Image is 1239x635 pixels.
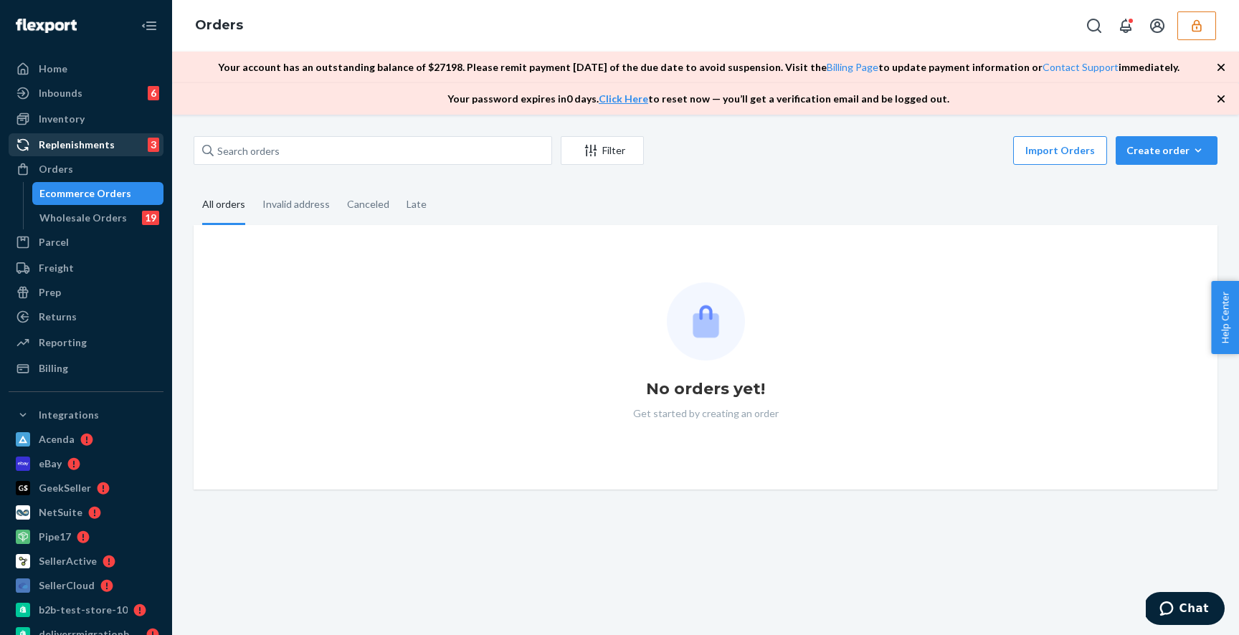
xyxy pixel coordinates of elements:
a: Inventory [9,108,163,130]
a: Pipe17 [9,525,163,548]
div: GeekSeller [39,481,91,495]
div: Filter [561,143,643,158]
a: SellerActive [9,550,163,573]
div: Create order [1126,143,1207,158]
button: Open notifications [1111,11,1140,40]
a: Billing [9,357,163,380]
iframe: Opens a widget where you can chat to one of our agents [1146,592,1225,628]
div: Late [407,186,427,223]
div: Orders [39,162,73,176]
img: Empty list [667,282,745,361]
div: Returns [39,310,77,324]
button: Import Orders [1013,136,1107,165]
input: Search orders [194,136,552,165]
div: Freight [39,261,74,275]
a: Replenishments3 [9,133,163,156]
div: Prep [39,285,61,300]
p: Your account has an outstanding balance of $ 27198 . Please remit payment [DATE] of the due date ... [218,60,1179,75]
a: Freight [9,257,163,280]
a: SellerCloud [9,574,163,597]
a: Orders [9,158,163,181]
div: Integrations [39,408,99,422]
a: Returns [9,305,163,328]
a: Reporting [9,331,163,354]
ol: breadcrumbs [184,5,255,47]
div: NetSuite [39,505,82,520]
a: Orders [195,17,243,33]
div: 6 [148,86,159,100]
div: b2b-test-store-10 [39,603,128,617]
a: Prep [9,281,163,304]
a: NetSuite [9,501,163,524]
a: Click Here [599,92,648,105]
button: Integrations [9,404,163,426]
div: Inbounds [39,86,82,100]
button: Filter [561,136,644,165]
div: Reporting [39,335,87,350]
p: Get started by creating an order [633,406,779,421]
button: Open Search Box [1080,11,1109,40]
button: Close Navigation [135,11,163,40]
a: Billing Page [827,61,878,73]
div: 19 [142,211,159,225]
a: Acenda [9,428,163,451]
div: Wholesale Orders [39,211,127,225]
div: Home [39,62,67,76]
a: GeekSeller [9,477,163,500]
div: eBay [39,457,62,471]
button: Create order [1116,136,1217,165]
button: Help Center [1211,281,1239,354]
div: Parcel [39,235,69,249]
button: Open account menu [1143,11,1172,40]
div: Ecommerce Orders [39,186,131,201]
p: Your password expires in 0 days . to reset now — you’ll get a verification email and be logged out. [447,92,949,106]
div: All orders [202,186,245,225]
a: Wholesale Orders19 [32,206,164,229]
img: Flexport logo [16,19,77,33]
a: Home [9,57,163,80]
div: 3 [148,138,159,152]
div: Billing [39,361,68,376]
h1: No orders yet! [646,378,765,401]
a: Inbounds6 [9,82,163,105]
div: Acenda [39,432,75,447]
div: Inventory [39,112,85,126]
div: Canceled [347,186,389,223]
div: SellerCloud [39,578,95,593]
a: Parcel [9,231,163,254]
div: Replenishments [39,138,115,152]
a: Ecommerce Orders [32,182,164,205]
div: Invalid address [262,186,330,223]
div: SellerActive [39,554,97,568]
a: Contact Support [1043,61,1119,73]
a: eBay [9,452,163,475]
div: Pipe17 [39,530,71,544]
a: b2b-test-store-10 [9,598,163,621]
